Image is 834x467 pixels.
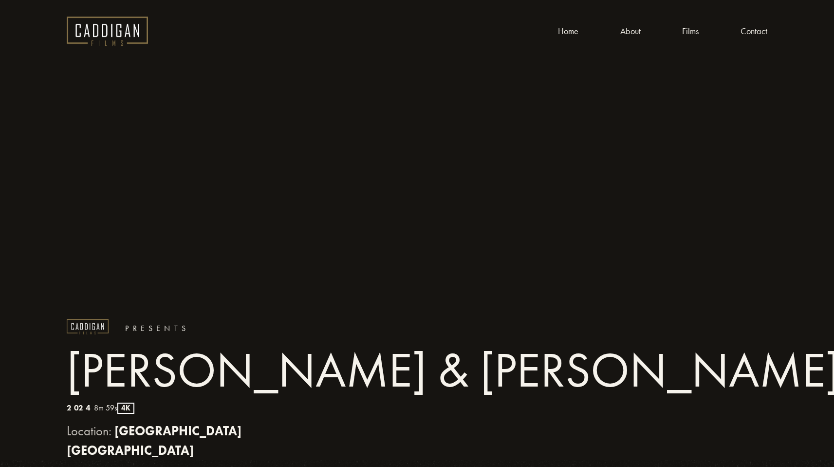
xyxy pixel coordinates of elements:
[67,424,111,439] span: Location:
[117,403,134,413] span: 4K
[682,24,699,39] a: Films
[125,324,185,333] code: P r e s e n t s
[67,17,148,46] img: Caddigan Films
[558,24,578,39] a: Home
[67,402,184,414] p: 8m 59s
[741,24,767,39] a: Contact
[67,403,94,412] b: 2024
[67,423,244,458] strong: [GEOGRAPHIC_DATA] [GEOGRAPHIC_DATA]
[620,24,641,39] a: About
